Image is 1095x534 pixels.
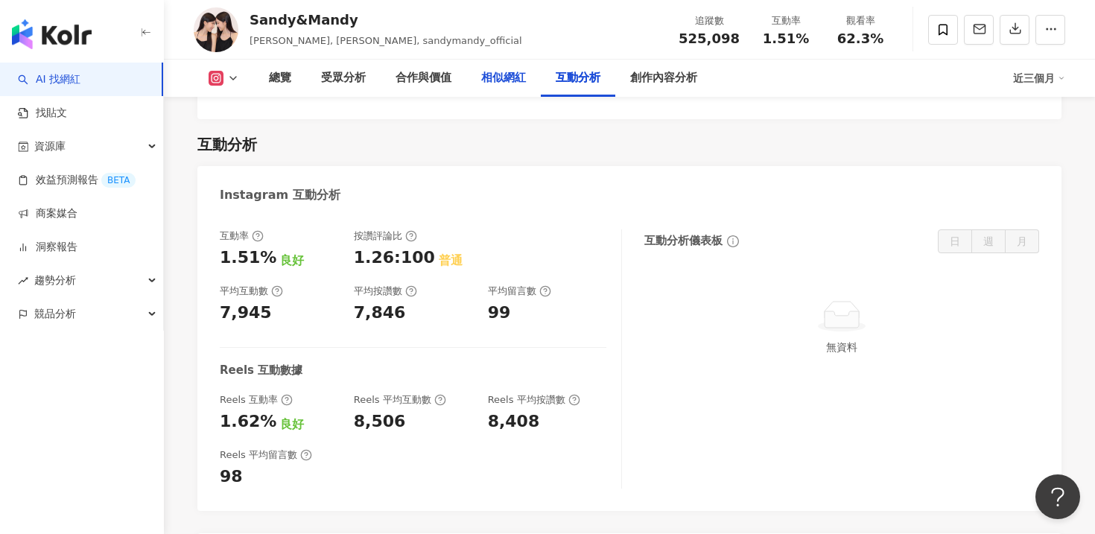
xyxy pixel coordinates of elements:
[220,285,283,298] div: 平均互動數
[220,393,293,407] div: Reels 互動率
[321,69,366,87] div: 受眾分析
[269,69,291,87] div: 總覽
[354,302,406,325] div: 7,846
[983,235,994,247] span: 週
[18,173,136,188] a: 效益預測報告BETA
[280,416,304,433] div: 良好
[197,134,257,155] div: 互動分析
[679,13,740,28] div: 追蹤數
[488,410,540,433] div: 8,408
[488,302,511,325] div: 99
[220,302,272,325] div: 7,945
[837,31,883,46] span: 62.3%
[220,410,276,433] div: 1.62%
[354,285,417,298] div: 平均按讚數
[396,69,451,87] div: 合作與價值
[439,252,463,269] div: 普通
[18,240,77,255] a: 洞察報告
[354,229,417,243] div: 按讚評論比
[725,233,741,249] span: info-circle
[763,31,809,46] span: 1.51%
[758,13,814,28] div: 互動率
[481,69,526,87] div: 相似網紅
[220,363,302,378] div: Reels 互動數據
[644,233,723,249] div: 互動分析儀表板
[1017,235,1027,247] span: 月
[354,247,435,270] div: 1.26:100
[220,187,340,203] div: Instagram 互動分析
[250,10,522,29] div: Sandy&Mandy
[556,69,600,87] div: 互動分析
[34,130,66,163] span: 資源庫
[650,339,1033,355] div: 無資料
[34,297,76,331] span: 競品分析
[950,235,960,247] span: 日
[18,206,77,221] a: 商案媒合
[354,410,406,433] div: 8,506
[220,229,264,243] div: 互動率
[18,72,80,87] a: searchAI 找網紅
[18,106,67,121] a: 找貼文
[220,448,312,462] div: Reels 平均留言數
[679,31,740,46] span: 525,098
[194,7,238,52] img: KOL Avatar
[280,252,304,269] div: 良好
[354,393,446,407] div: Reels 平均互動數
[12,19,92,49] img: logo
[220,247,276,270] div: 1.51%
[832,13,889,28] div: 觀看率
[488,393,580,407] div: Reels 平均按讚數
[630,69,697,87] div: 創作內容分析
[250,35,522,46] span: [PERSON_NAME], [PERSON_NAME], sandymandy_official
[220,465,243,489] div: 98
[34,264,76,297] span: 趨勢分析
[488,285,551,298] div: 平均留言數
[1013,66,1065,90] div: 近三個月
[1035,474,1080,519] iframe: Help Scout Beacon - Open
[18,276,28,286] span: rise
